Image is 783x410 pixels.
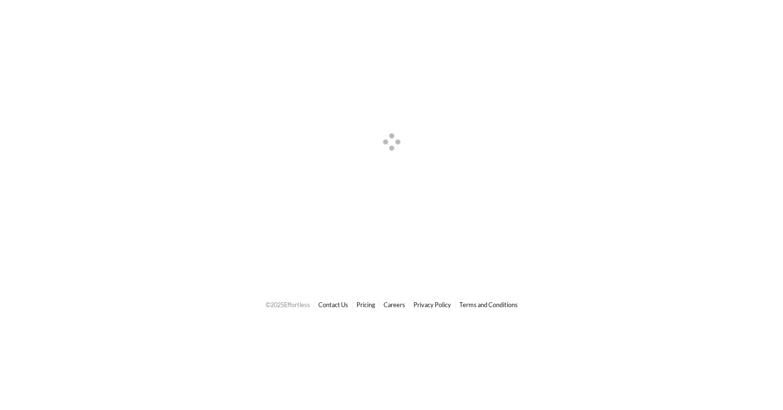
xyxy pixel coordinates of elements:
[266,301,310,309] span: © 2025 Effortless
[413,301,451,309] a: Privacy Policy
[318,301,348,309] a: Contact Us
[356,301,375,309] a: Pricing
[384,301,405,309] a: Careers
[459,301,518,309] a: Terms and Conditions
